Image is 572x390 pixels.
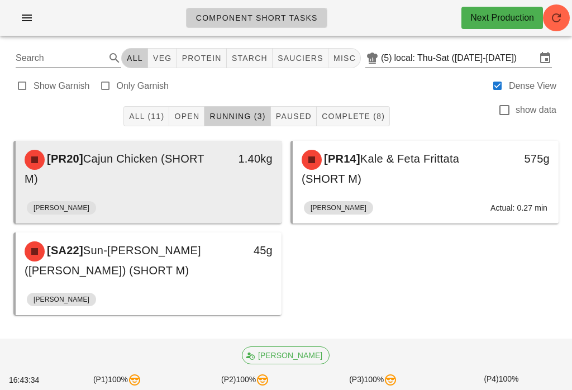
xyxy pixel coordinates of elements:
span: Paused [275,112,312,121]
span: misc [333,54,356,63]
span: [PERSON_NAME] [34,201,89,215]
label: Show Garnish [34,80,90,92]
div: (5) [381,53,394,64]
span: protein [181,54,221,63]
span: [PERSON_NAME] [34,293,89,306]
span: [PR14] [322,153,360,165]
div: (P3) 100% [309,371,437,389]
button: starch [227,48,273,68]
span: [PERSON_NAME] [249,347,322,364]
span: Sun-[PERSON_NAME] ([PERSON_NAME]) (SHORT M) [25,244,201,277]
span: Cajun Chicken (SHORT M) [25,153,204,185]
span: All (11) [128,112,164,121]
button: All [121,48,148,68]
div: 16:43:34 [7,372,53,388]
span: veg [152,54,172,63]
div: (P4) 100% [437,371,565,389]
span: Open [174,112,199,121]
div: 45g [221,241,273,259]
label: Dense View [509,80,556,92]
label: show data [516,104,556,116]
div: Next Production [470,11,534,25]
button: Running (3) [204,106,270,126]
div: (P1) 100% [53,371,181,389]
span: Complete (8) [321,112,385,121]
button: veg [148,48,177,68]
span: Kale & Feta Frittata (SHORT M) [302,153,459,185]
label: Only Garnish [117,80,169,92]
span: starch [231,54,268,63]
span: Component Short Tasks [196,13,318,22]
span: [PR20] [45,153,83,165]
span: [SA22] [45,244,83,256]
button: Open [169,106,204,126]
button: All (11) [123,106,169,126]
button: Complete (8) [317,106,390,126]
span: Running (3) [209,112,265,121]
span: [PERSON_NAME] [311,201,366,215]
div: 575g [498,150,550,168]
button: Paused [271,106,317,126]
button: misc [328,48,361,68]
a: Component Short Tasks [186,8,327,28]
div: Actual: 0.27 min [490,202,547,214]
button: protein [177,48,226,68]
div: (P2) 100% [182,371,309,389]
span: sauciers [277,54,323,63]
span: All [126,54,143,63]
button: sauciers [273,48,328,68]
div: 1.40kg [221,150,273,168]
